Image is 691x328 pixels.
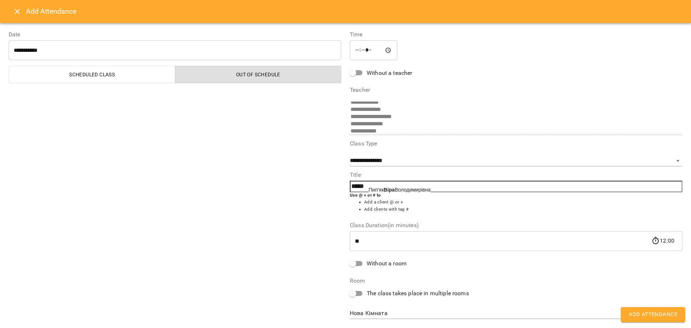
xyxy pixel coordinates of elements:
label: Time [350,32,682,37]
span: Add Attendance [629,310,677,319]
span: Without a room [367,259,407,268]
li: Add clients with tag # [364,206,682,213]
span: Scheduled class [13,70,171,79]
b: Use @ + or # to [350,193,381,198]
button: Add Attendance [621,307,685,322]
label: Date [9,32,341,37]
button: Out of Schedule [175,66,342,83]
b: Віра [384,187,394,193]
label: Title [350,172,682,178]
li: Add a client @ or + [364,199,682,206]
span: The class takes place in multiple rooms [367,289,469,298]
div: Нова Кімната [350,308,682,319]
span: Пип’як Володимирівна [369,187,431,193]
label: Teacher [350,87,682,93]
button: Scheduled class [9,66,175,83]
button: Close [9,3,26,20]
label: Room [350,278,682,284]
label: Class Type [350,141,682,147]
label: Class Duration(in minutes) [350,223,682,228]
span: Without a teacher [367,69,412,77]
span: Out of Schedule [180,70,337,79]
h6: Add Attendance [26,6,682,17]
